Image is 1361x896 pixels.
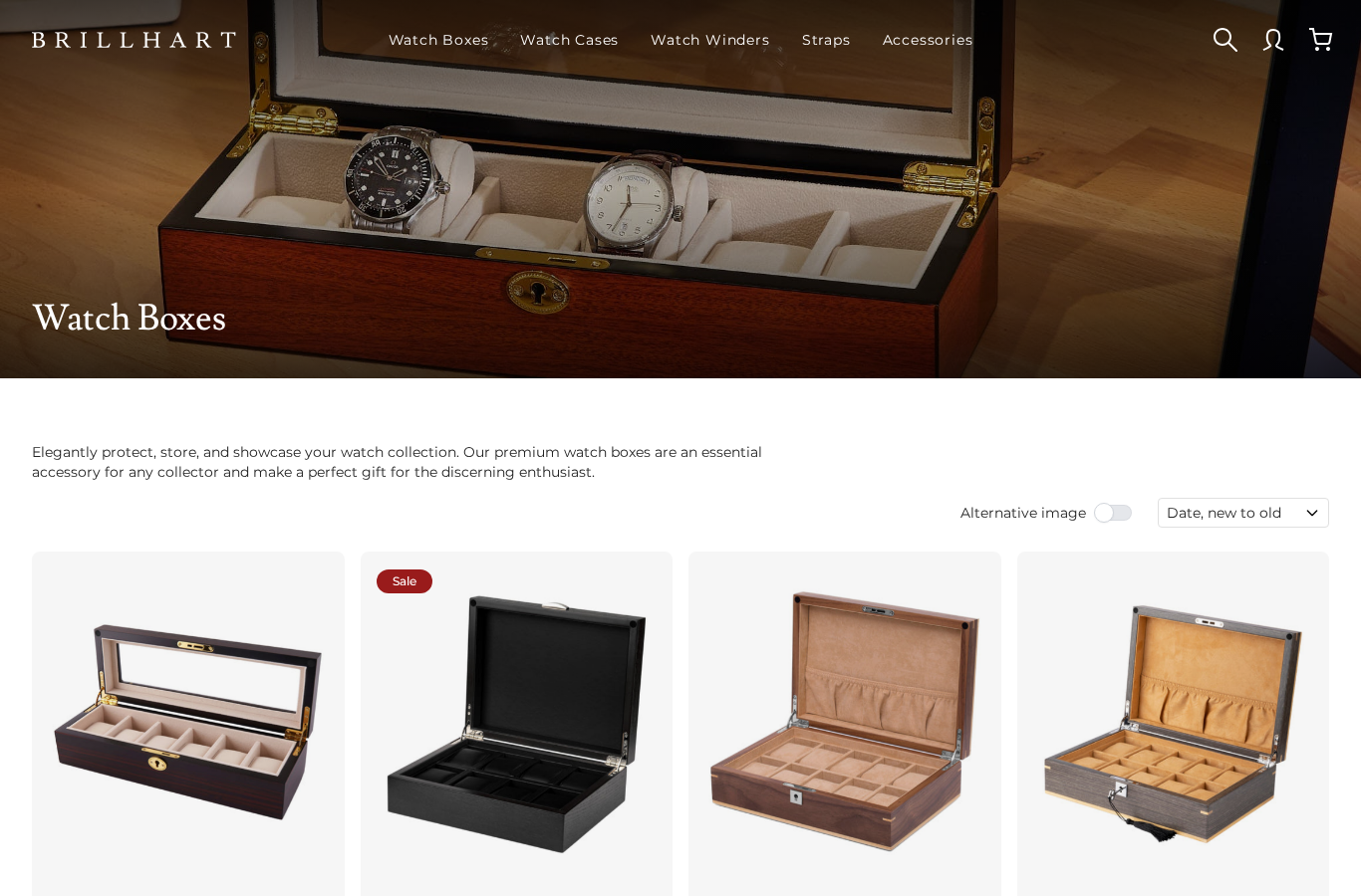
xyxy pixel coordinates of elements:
[643,14,777,66] a: Watch Winders
[381,14,981,66] nav: Main
[377,569,432,593] div: Sale
[512,14,627,66] a: Watch Cases
[960,503,1086,523] span: Alternative image
[875,14,981,66] a: Accessories
[1094,503,1134,523] input: Use setting
[381,14,497,66] a: Watch Boxes
[32,299,1329,338] h1: Watch Boxes
[32,442,797,482] p: Elegantly protect, store, and showcase your watch collection. Our premium watch boxes are an esse...
[794,14,859,66] a: Straps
